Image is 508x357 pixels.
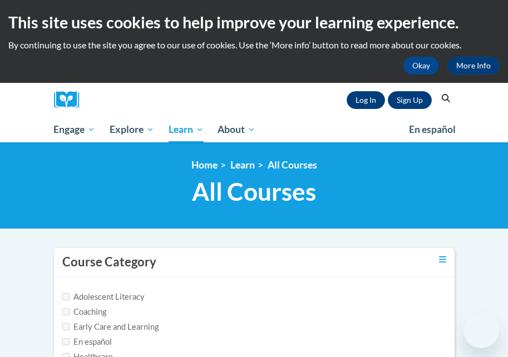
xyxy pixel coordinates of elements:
input: Checkbox for Options [62,308,70,315]
input: Checkbox for Options [62,323,70,330]
label: Adolescent Literacy [62,291,145,303]
a: About [210,117,263,142]
span: All Courses [192,177,316,206]
a: Home [191,159,218,171]
div: Main menu [46,117,463,142]
a: Toggle collapse [439,254,446,266]
label: Early Care and Learning [62,321,159,333]
button: Search [437,92,454,105]
a: More Info [447,57,500,75]
span: Engage [53,123,95,136]
a: Learn [161,117,211,142]
h3: Course Category [62,254,156,271]
a: All Courses [268,159,317,171]
input: Checkbox for Options [62,338,70,345]
iframe: Button to launch messaging window [463,313,499,348]
a: Register [388,91,432,109]
span: Learn [169,123,204,136]
input: Checkbox for Options [62,293,70,300]
label: En español [62,336,112,348]
a: Explore [102,117,161,142]
label: Coaching [62,306,106,318]
h2: This site uses cookies to help improve your learning experience. [8,11,500,33]
a: Engage [47,117,103,142]
a: Learn [230,159,255,171]
span: About [218,123,255,136]
button: Okay [403,57,439,75]
a: Cox Campus [54,91,87,108]
a: Log In [347,91,385,109]
p: By continuing to use the site you agree to our use of cookies. Use the ‘More info’ button to read... [8,39,500,51]
a: En español [402,118,463,141]
img: Logo brand [54,91,87,108]
span: Explore [110,123,154,136]
span: En español [409,123,456,135]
